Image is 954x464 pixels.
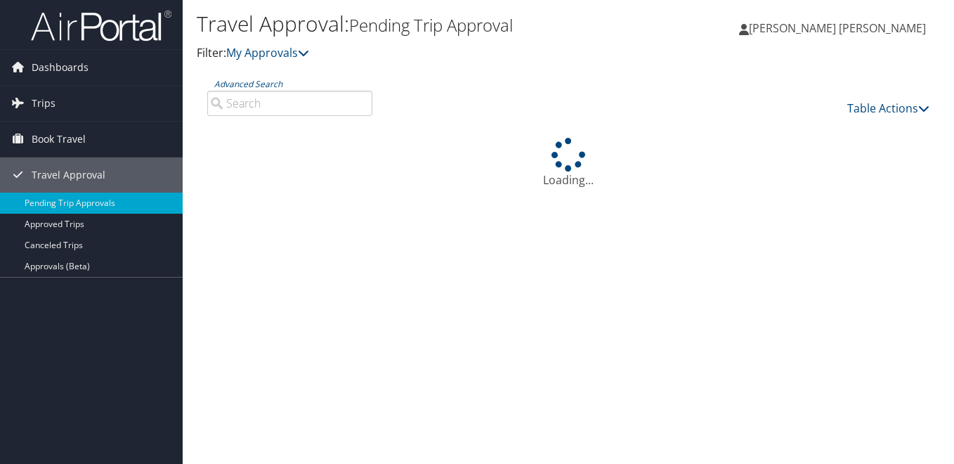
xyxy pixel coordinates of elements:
[207,91,372,116] input: Advanced Search
[32,50,89,85] span: Dashboards
[226,45,309,60] a: My Approvals
[32,157,105,193] span: Travel Approval
[847,101,929,116] a: Table Actions
[197,138,940,188] div: Loading...
[214,78,282,90] a: Advanced Search
[349,13,513,37] small: Pending Trip Approval
[197,44,692,63] p: Filter:
[32,86,55,121] span: Trips
[749,20,926,36] span: [PERSON_NAME] [PERSON_NAME]
[32,122,86,157] span: Book Travel
[739,7,940,49] a: [PERSON_NAME] [PERSON_NAME]
[31,9,171,42] img: airportal-logo.png
[197,9,692,39] h1: Travel Approval:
